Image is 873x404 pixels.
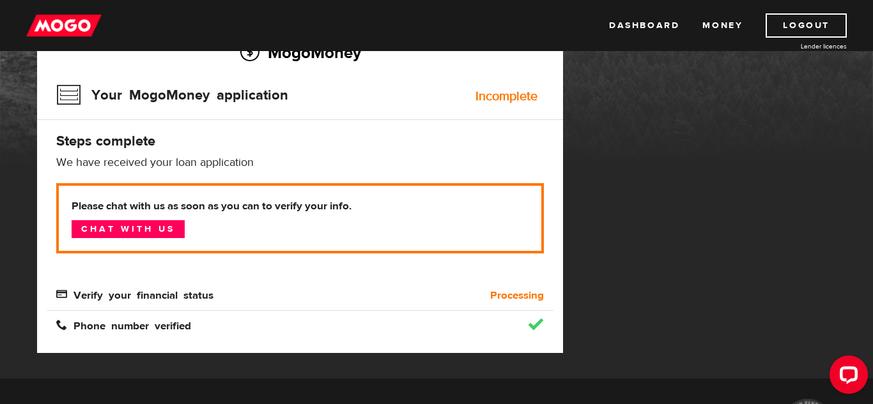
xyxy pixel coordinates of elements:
span: Verify your financial status [56,288,213,299]
p: We have received your loan application [56,155,544,170]
div: Incomplete [475,90,537,103]
span: Phone number verified [56,319,191,330]
b: Processing [490,288,544,303]
a: Logout [766,13,847,38]
a: Chat with us [72,220,185,238]
h2: MogoMoney [56,39,544,66]
a: Dashboard [609,13,679,38]
h3: Your MogoMoney application [56,79,288,112]
b: Please chat with us as soon as you can to verify your info. [72,198,529,214]
img: mogo_logo-11ee424be714fa7cbb0f0f49df9e16ec.png [26,13,102,38]
iframe: LiveChat chat widget [819,350,873,404]
a: Money [702,13,743,38]
h4: Steps complete [56,132,544,150]
a: Lender licences [751,41,847,51]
